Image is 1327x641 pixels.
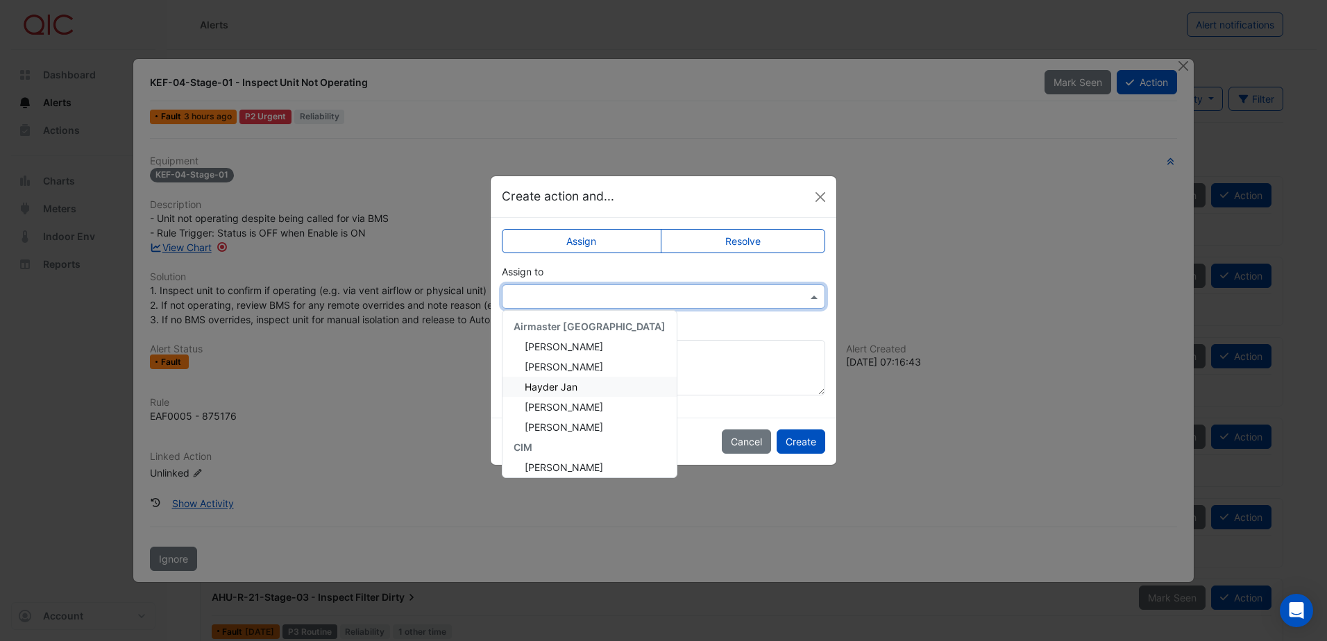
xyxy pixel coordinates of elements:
div: Open Intercom Messenger [1280,594,1313,627]
button: Create [777,429,825,454]
span: Hayder Jan [525,381,577,393]
ng-dropdown-panel: Options list [502,310,677,478]
label: Assign to [502,264,543,279]
label: Resolve [661,229,826,253]
span: CIM [514,441,532,453]
span: Airmaster [GEOGRAPHIC_DATA] [514,320,666,332]
h5: Create action and... [502,187,614,205]
button: Close [810,187,831,207]
button: Cancel [722,429,771,454]
label: Assign [502,229,661,253]
span: [PERSON_NAME] [525,461,603,473]
span: [PERSON_NAME] [525,421,603,433]
span: [PERSON_NAME] [525,341,603,352]
span: [PERSON_NAME] [525,401,603,413]
span: [PERSON_NAME] [525,361,603,373]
